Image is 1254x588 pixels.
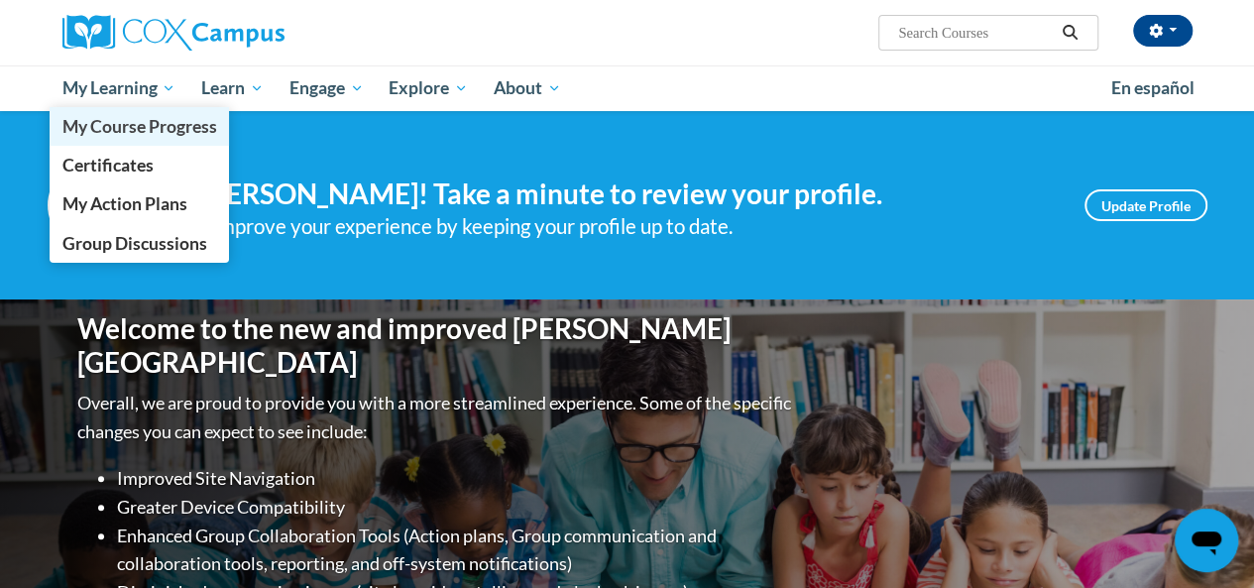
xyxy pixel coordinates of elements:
li: Greater Device Compatibility [117,493,796,522]
button: Search [1055,21,1084,45]
li: Improved Site Navigation [117,464,796,493]
img: Profile Image [48,161,137,250]
a: Update Profile [1084,189,1207,221]
iframe: Button to launch messaging window [1175,509,1238,572]
li: Enhanced Group Collaboration Tools (Action plans, Group communication and collaboration tools, re... [117,522,796,579]
span: En español [1111,77,1195,98]
a: Cox Campus [62,15,419,51]
h4: Hi [PERSON_NAME]! Take a minute to review your profile. [167,177,1055,211]
a: Explore [376,65,481,111]
a: About [481,65,574,111]
span: Certificates [61,155,153,176]
a: Learn [188,65,277,111]
div: Help improve your experience by keeping your profile up to date. [167,210,1055,243]
a: Group Discussions [50,224,230,263]
h1: Welcome to the new and improved [PERSON_NAME][GEOGRAPHIC_DATA] [77,312,796,379]
a: My Action Plans [50,184,230,223]
a: Engage [277,65,377,111]
p: Overall, we are proud to provide you with a more streamlined experience. Some of the specific cha... [77,389,796,446]
span: About [494,76,561,100]
span: Engage [289,76,364,100]
button: Account Settings [1133,15,1193,47]
span: Learn [201,76,264,100]
span: Explore [389,76,468,100]
span: My Course Progress [61,116,216,137]
a: Certificates [50,146,230,184]
a: My Course Progress [50,107,230,146]
a: My Learning [50,65,189,111]
span: My Action Plans [61,193,186,214]
span: My Learning [61,76,175,100]
img: Cox Campus [62,15,285,51]
input: Search Courses [896,21,1055,45]
span: Group Discussions [61,233,206,254]
div: Main menu [48,65,1207,111]
a: En español [1098,67,1207,109]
